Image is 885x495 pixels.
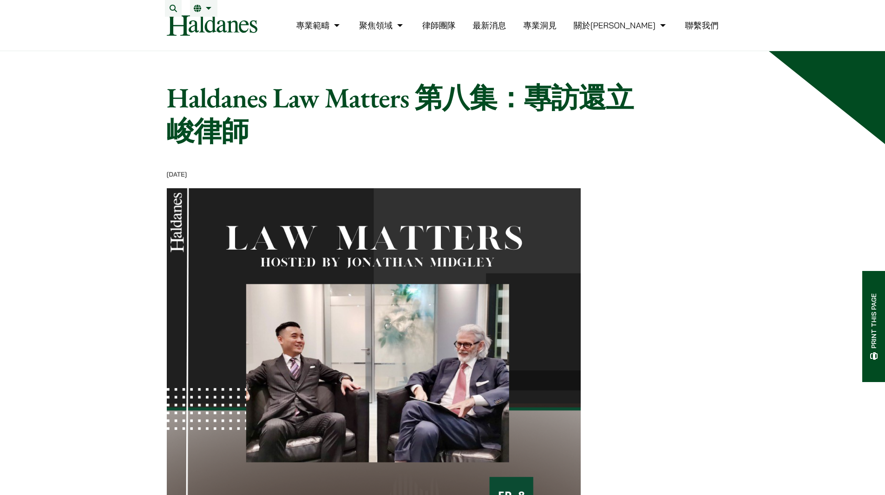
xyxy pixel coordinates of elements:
h1: Haldanes Law Matters 第八集：專訪還立峻律師 [167,81,649,148]
img: Logo of Haldanes [167,15,257,36]
a: 繁 [194,5,214,12]
a: 聚焦領域 [359,20,405,31]
a: 關於何敦 [574,20,668,31]
a: 專業洞見 [523,20,557,31]
time: [DATE] [167,170,187,178]
a: 專業範疇 [296,20,342,31]
a: 最新消息 [472,20,506,31]
a: 律師團隊 [422,20,456,31]
a: 聯繫我們 [685,20,719,31]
